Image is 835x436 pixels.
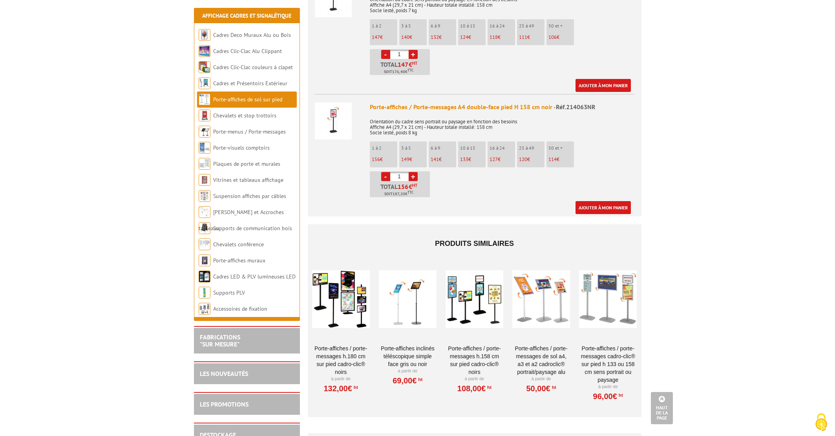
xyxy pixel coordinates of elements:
p: € [372,157,397,162]
span: Soit € [384,69,413,75]
button: Cookies (fenêtre modale) [808,409,835,436]
p: 10 à 15 [460,145,486,151]
p: À partir de [512,376,570,382]
p: € [490,157,515,162]
p: 3 à 5 [401,23,427,29]
sup: TTC [407,190,413,194]
img: Accessoires de fixation [199,303,210,315]
img: Chevalets et stop trottoirs [199,110,210,121]
p: € [548,35,574,40]
p: 6 à 9 [431,23,456,29]
p: À partir de [579,384,637,390]
p: 25 à 49 [519,23,544,29]
span: 111 [519,34,527,40]
p: 1 à 2 [372,23,397,29]
a: Porte-menus / Porte-messages [213,128,286,135]
span: Soit € [384,191,413,197]
p: 50 et + [548,23,574,29]
span: 147 [398,61,409,68]
a: Porte-affiches / Porte-messages H.180 cm SUR PIED CADRO-CLIC® NOIRS [312,344,370,376]
a: Porte-affiches / Porte-messages de sol A4, A3 et A2 CadroClic® portrait/paysage alu [512,344,570,376]
a: + [409,50,418,59]
a: LES PROMOTIONS [200,400,248,408]
span: 118 [490,34,498,40]
p: € [431,35,456,40]
span: 106 [548,34,557,40]
a: Porte-affiches inclinés téléscopique simple face gris ou noir [379,344,437,368]
span: 133 [460,156,468,163]
img: Cookies (fenêtre modale) [811,412,831,432]
a: Porte-visuels comptoirs [213,144,270,151]
a: Suspension affiches par câbles [213,192,286,200]
a: Cadres et Présentoirs Extérieur [213,80,287,87]
img: Porte-menus / Porte-messages [199,126,210,137]
img: Plaques de porte et murales [199,158,210,170]
p: À partir de [446,376,503,382]
img: Cadres LED & PLV lumineuses LED [199,271,210,282]
p: 10 à 15 [460,23,486,29]
span: 114 [548,156,557,163]
sup: HT [412,183,417,188]
img: Porte-visuels comptoirs [199,142,210,154]
sup: HT [417,377,422,382]
p: € [401,35,427,40]
span: 127 [490,156,498,163]
span: 124 [460,34,468,40]
sup: HT [550,385,556,390]
a: Cadres Clic-Clac Alu Clippant [213,48,282,55]
span: € [409,61,412,68]
span: 140 [401,34,409,40]
a: 132,00€HT [323,386,358,391]
a: Supports de communication bois [213,225,292,232]
a: + [409,172,418,181]
p: 16 à 24 [490,23,515,29]
img: Cadres Clic-Clac couleurs à clapet [199,61,210,73]
p: Orientation du cadre sens portrait ou paysage en fonction des besoins Affiche A4 (29,7 x 21 cm) -... [370,114,634,136]
span: € [409,183,412,190]
img: Porte-affiches de sol sur pied [199,93,210,105]
img: Cadres Deco Muraux Alu ou Bois [199,29,210,41]
a: Ajouter à mon panier [576,201,631,214]
span: 132 [431,34,439,40]
a: Plaques de porte et murales [213,160,280,167]
a: Vitrines et tableaux affichage [213,176,283,183]
a: Porte-affiches / Porte-messages H.158 cm sur pied Cadro-Clic® NOIRS [446,344,503,376]
a: 96,00€HT [593,394,623,399]
span: Réf.214063NR [556,103,596,111]
span: 187,20 [393,191,405,197]
p: À partir de [379,368,437,374]
a: Cadres Clic-Clac couleurs à clapet [213,64,293,71]
a: Porte-affiches / Porte-messages Cadro-Clic® sur pied H 133 ou 158 cm sens portrait ou paysage [579,344,637,384]
p: € [490,35,515,40]
a: LES NOUVEAUTÉS [200,370,248,377]
a: Haut de la page [651,392,673,424]
p: 6 à 9 [431,145,456,151]
sup: TTC [407,68,413,72]
span: 147 [372,34,380,40]
p: 16 à 24 [490,145,515,151]
img: Vitrines et tableaux affichage [199,174,210,186]
p: 3 à 5 [401,145,427,151]
p: € [460,35,486,40]
img: Cadres et Présentoirs Extérieur [199,77,210,89]
span: 149 [401,156,409,163]
a: Porte-affiches de sol sur pied [213,96,282,103]
p: € [519,157,544,162]
img: Porte-affiches muraux [199,255,210,266]
a: Ajouter à mon panier [576,79,631,92]
sup: HT [352,385,358,390]
img: Porte-affiches / Porte-messages A4 double-face pied H 158 cm noir [315,103,352,139]
a: FABRICATIONS"Sur Mesure" [200,333,240,348]
p: € [519,35,544,40]
a: Accessoires de fixation [213,305,267,312]
span: 120 [519,156,527,163]
p: € [460,157,486,162]
img: Cimaises et Accroches tableaux [199,206,210,218]
p: Total [372,61,430,75]
a: - [381,50,390,59]
a: Chevalets et stop trottoirs [213,112,276,119]
span: 141 [431,156,439,163]
a: 50,00€HT [526,386,556,391]
p: Total [372,183,430,197]
img: Chevalets conférence [199,238,210,250]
